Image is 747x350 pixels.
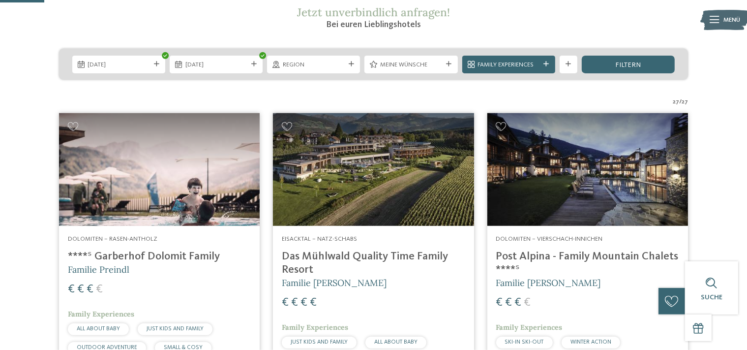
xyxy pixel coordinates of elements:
span: [DATE] [185,61,247,69]
span: filtern [615,62,641,68]
span: Jetzt unverbindlich anfragen! [297,5,450,19]
span: € [506,297,512,309]
span: € [282,297,289,309]
span: Family Experiences [496,323,563,332]
h4: Post Alpina - Family Mountain Chalets ****ˢ [496,250,679,277]
span: 27 [673,97,679,106]
span: Family Experiences [282,323,348,332]
span: Dolomiten – Vierschach-Innichen [496,236,603,242]
span: ALL ABOUT BABY [374,339,418,345]
img: Post Alpina - Family Mountain Chalets ****ˢ [487,113,688,226]
span: Bei euren Lieblingshotels [326,20,421,29]
span: € [96,284,103,295]
h4: Das Mühlwald Quality Time Family Resort [282,250,465,277]
img: Familienhotels gesucht? Hier findet ihr die besten! [59,113,260,226]
span: € [524,297,531,309]
span: € [87,284,93,295]
h4: ****ˢ Garberhof Dolomit Family [68,250,251,263]
span: Familie [PERSON_NAME] [496,277,601,288]
span: Suche [701,294,722,301]
span: € [496,297,503,309]
span: Eisacktal – Natz-Schabs [282,236,357,242]
span: JUST KIDS AND FAMILY [147,326,204,332]
span: Familie [PERSON_NAME] [282,277,387,288]
span: [DATE] [88,61,149,69]
span: Family Experiences [68,310,134,318]
span: Familie Preindl [68,264,129,275]
span: ALL ABOUT BABY [77,326,120,332]
span: JUST KIDS AND FAMILY [291,339,348,345]
span: Dolomiten – Rasen-Antholz [68,236,157,242]
span: Family Experiences [478,61,539,69]
span: Meine Wünsche [380,61,442,69]
span: € [68,284,75,295]
img: Familienhotels gesucht? Hier findet ihr die besten! [273,113,474,226]
span: € [77,284,84,295]
span: 27 [682,97,688,106]
span: WINTER ACTION [570,339,611,345]
span: € [310,297,317,309]
span: € [291,297,298,309]
span: Region [283,61,345,69]
span: € [300,297,307,309]
span: SKI-IN SKI-OUT [505,339,544,345]
span: / [679,97,682,106]
span: € [515,297,522,309]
